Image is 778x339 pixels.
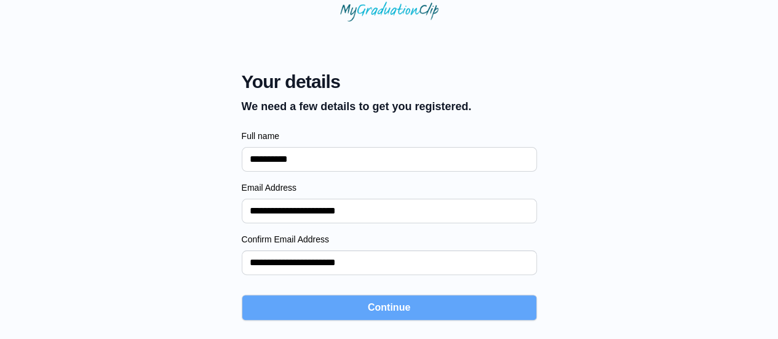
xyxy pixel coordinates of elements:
[242,295,537,321] button: Continue
[242,181,537,194] label: Email Address
[242,233,537,245] label: Confirm Email Address
[242,71,472,93] span: Your details
[242,98,472,115] p: We need a few details to get you registered.
[242,130,537,142] label: Full name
